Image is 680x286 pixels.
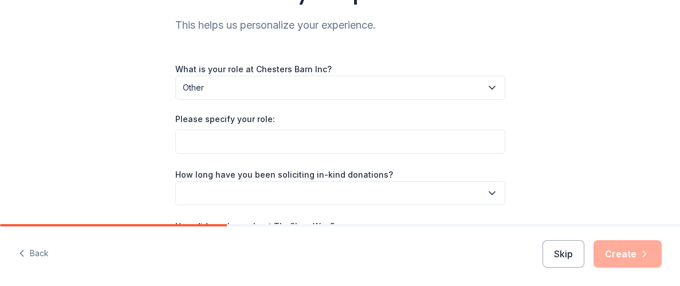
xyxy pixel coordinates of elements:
[18,242,49,266] button: Back
[175,76,505,100] button: Other
[183,81,482,95] span: Other
[175,113,275,125] label: Please specify your role:
[175,169,393,181] label: How long have you been soliciting in-kind donations?
[175,64,332,75] label: What is your role at Chesters Barn Inc?
[543,240,584,268] button: Skip
[175,221,335,232] label: How did you hear about TheShareWay?
[175,16,505,34] div: This helps us personalize your experience.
